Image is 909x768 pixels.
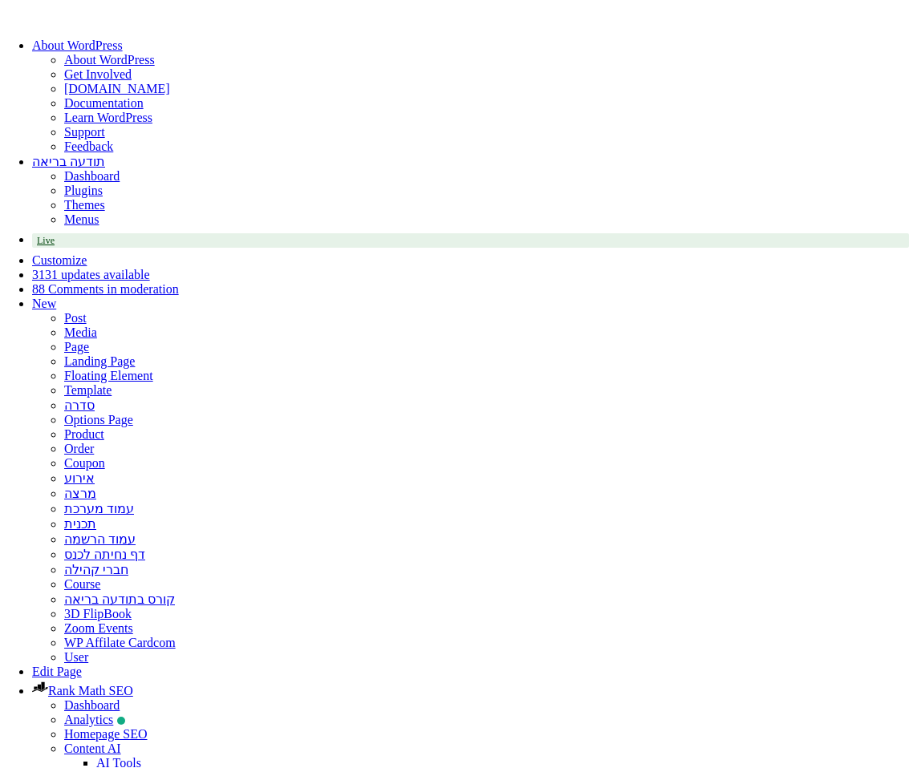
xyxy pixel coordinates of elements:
[64,742,121,755] a: Content AI
[32,155,105,168] a: תודעה בריאה
[32,233,909,248] a: Live
[64,169,120,183] a: Dashboard
[64,67,132,81] a: Get Involved
[64,502,134,515] a: עמוד מערכת
[64,383,112,397] a: Template
[64,727,148,741] a: Edit Homepage SEO Settings
[64,471,95,485] a: אירוע
[64,53,155,67] a: About WordPress
[32,665,82,678] a: Edit Page
[32,268,45,281] span: 31
[32,684,133,697] a: Rank Math Dashboard
[64,413,133,426] a: Options Page
[64,442,94,455] a: Order
[64,212,99,226] a: Menus
[32,169,909,198] ul: תודעה בריאה
[45,268,150,281] span: 31 updates available
[32,82,909,154] ul: About WordPress
[32,253,87,267] a: Customize
[64,198,105,212] a: Themes
[64,427,104,441] a: Product
[64,111,152,124] a: Learn WordPress
[32,311,909,665] ul: New
[39,282,179,296] span: 8 Comments in moderation
[64,698,120,712] a: Dashboard
[64,139,113,153] a: Feedback
[64,325,97,339] a: Media
[64,184,103,197] a: Plugins
[64,577,100,591] a: Course
[64,398,95,412] a: סדרה
[64,456,105,470] a: Coupon
[64,82,170,95] a: [DOMAIN_NAME]
[64,563,128,576] a: חברי קהילה
[64,125,105,139] a: Support
[64,517,96,531] a: תכנית
[64,592,175,606] a: קורס בתודעה בריאה
[32,38,123,52] span: About WordPress
[64,650,88,664] a: User
[64,487,96,500] a: מרצה
[64,621,133,635] a: Zoom Events
[64,532,136,546] a: עמוד הרשמה
[48,684,133,697] span: Rank Math SEO
[32,53,909,82] ul: About WordPress
[64,369,153,382] a: Floating Element
[64,354,135,368] a: Landing Page
[32,282,39,296] span: 8
[64,96,144,110] a: Documentation
[64,636,176,649] a: WP Affilate Cardcom
[32,297,56,310] span: New
[32,198,909,227] ul: תודעה בריאה
[64,607,132,620] a: 3D FlipBook
[64,340,89,354] a: Page
[64,311,87,325] a: Post
[64,713,125,726] a: Review analytics and sitemaps
[64,548,145,561] a: דף נחיתה לכנס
